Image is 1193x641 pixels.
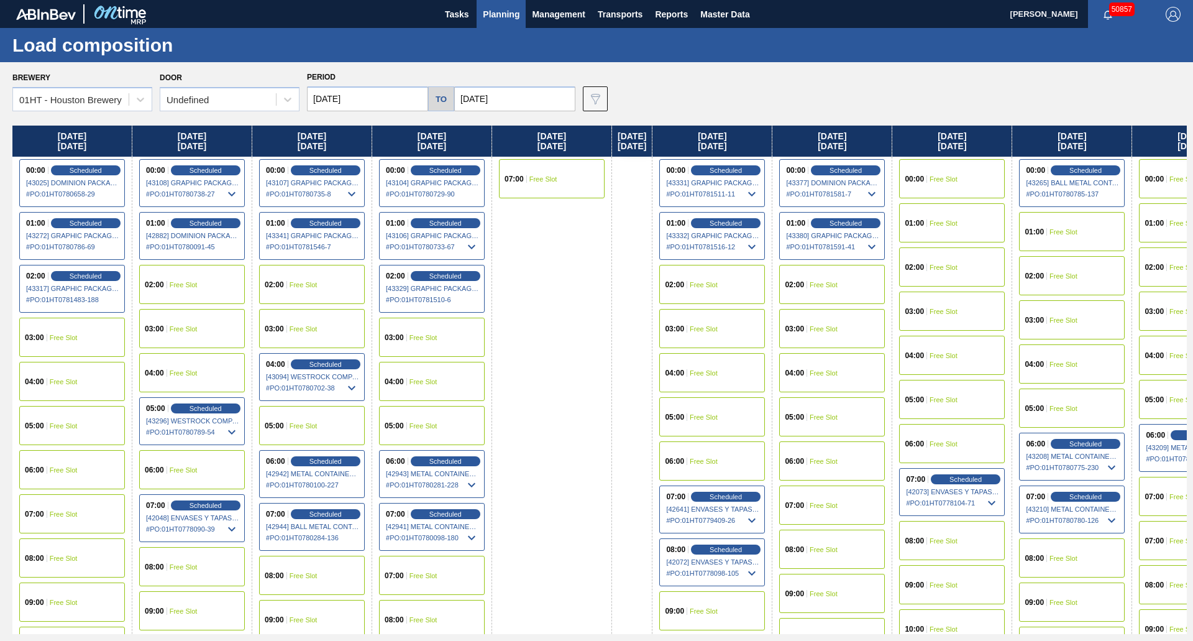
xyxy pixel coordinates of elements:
[266,470,359,477] span: [42942] METAL CONTAINER CORPORATION - 0008219743
[1145,175,1164,183] span: 00:00
[1026,460,1119,475] span: # PO : 01HT0780775-230
[930,175,958,183] span: Free Slot
[385,378,404,385] span: 04:00
[145,607,164,615] span: 09:00
[666,232,759,239] span: [43332] GRAPHIC PACKAGING INTERNATIONA - 0008221069
[830,167,862,174] span: Scheduled
[146,167,165,174] span: 00:00
[810,369,838,377] span: Free Slot
[429,272,462,280] span: Scheduled
[905,537,924,545] span: 08:00
[290,281,318,288] span: Free Slot
[830,219,862,227] span: Scheduled
[1026,513,1119,528] span: # PO : 01HT0780780-126
[1026,505,1119,513] span: [43210] METAL CONTAINER CORPORATION - 0008219743
[930,308,958,315] span: Free Slot
[1145,537,1164,545] span: 07:00
[50,334,78,341] span: Free Slot
[505,175,524,183] span: 07:00
[665,413,684,421] span: 05:00
[785,413,804,421] span: 05:00
[612,126,652,157] div: [DATE] [DATE]
[949,476,982,483] span: Scheduled
[190,405,222,412] span: Scheduled
[146,232,239,239] span: [42882] DOMINION PACKAGING, INC. - 0008325026
[1025,272,1044,280] span: 02:00
[70,167,102,174] span: Scheduled
[25,510,44,518] span: 07:00
[1049,272,1077,280] span: Free Slot
[666,505,759,513] span: [42641] ENVASES Y TAPAS MODELO S A DE - 0008257397
[1145,581,1164,589] span: 08:00
[930,440,958,448] span: Free Slot
[1069,440,1102,448] span: Scheduled
[443,7,470,22] span: Tasks
[785,502,804,509] span: 07:00
[785,369,804,377] span: 04:00
[386,477,479,492] span: # PO : 01HT0780281-228
[1026,493,1045,500] span: 07:00
[167,95,209,105] div: Undefined
[266,167,285,174] span: 00:00
[1049,555,1077,562] span: Free Slot
[170,607,198,615] span: Free Slot
[1145,219,1164,227] span: 01:00
[905,352,924,359] span: 04:00
[252,126,372,157] div: [DATE] [DATE]
[483,7,519,22] span: Planning
[50,466,78,474] span: Free Slot
[1026,167,1045,174] span: 00:00
[930,264,958,271] span: Free Slot
[905,581,924,589] span: 09:00
[666,513,759,528] span: # PO : 01HT0779409-26
[50,378,78,385] span: Free Slot
[1069,493,1102,500] span: Scheduled
[786,187,879,201] span: # PO : 01HT0781581-7
[25,378,44,385] span: 04:00
[1166,7,1181,22] img: Logout
[1025,599,1044,606] span: 09:00
[16,9,76,20] img: TNhmsLtSVTkK8tSr43FrP2fwEKptu5GPRR3wAAAABJRU5ErkJggg==
[290,422,318,430] span: Free Slot
[146,425,239,440] span: # PO : 01HT0780789-54
[266,523,359,530] span: [42944] BALL METAL CONTAINER GROUP - 0008342641
[1026,179,1119,187] span: [43265] BALL METAL CONTAINER GROUP - 0008342641
[1025,361,1044,368] span: 04:00
[786,167,805,174] span: 00:00
[266,380,359,395] span: # PO : 01HT0780702-38
[386,510,405,518] span: 07:00
[70,272,102,280] span: Scheduled
[930,396,958,404] span: Free Slot
[386,179,479,187] span: [43104] GRAPHIC PACKAGING INTERNATIONA - 0008221069
[1049,228,1077,236] span: Free Slot
[1145,493,1164,500] span: 07:00
[146,405,165,412] span: 05:00
[665,369,684,377] span: 04:00
[386,167,405,174] span: 00:00
[710,493,742,500] span: Scheduled
[1145,264,1164,271] span: 02:00
[666,187,759,201] span: # PO : 01HT0781511-11
[454,86,575,111] input: mm/dd/yyyy
[309,167,342,174] span: Scheduled
[265,281,284,288] span: 02:00
[1025,228,1044,236] span: 01:00
[190,219,222,227] span: Scheduled
[170,281,198,288] span: Free Slot
[690,325,718,333] span: Free Slot
[307,86,428,111] input: mm/dd/yyyy
[690,413,718,421] span: Free Slot
[385,334,404,341] span: 03:00
[666,179,759,187] span: [43331] GRAPHIC PACKAGING INTERNATIONA - 0008221069
[266,477,359,492] span: # PO : 01HT0780100-227
[409,422,437,430] span: Free Slot
[265,572,284,579] span: 08:00
[266,458,285,465] span: 06:00
[12,73,50,82] label: Brewery
[386,530,479,545] span: # PO : 01HT0780098-180
[266,361,285,368] span: 04:00
[810,502,838,509] span: Free Slot
[25,599,44,606] span: 09:00
[786,239,879,254] span: # PO : 01HT0781591-41
[1145,352,1164,359] span: 04:00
